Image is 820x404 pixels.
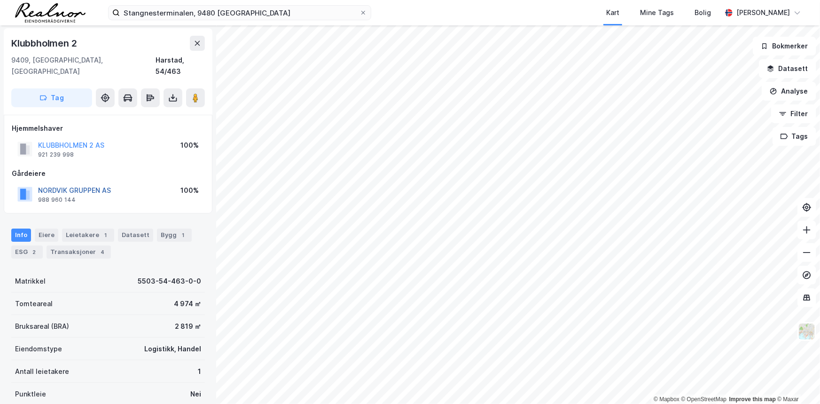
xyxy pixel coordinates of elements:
[118,229,153,242] div: Datasett
[15,298,53,309] div: Tomteareal
[198,366,201,377] div: 1
[15,3,86,23] img: realnor-logo.934646d98de889bb5806.png
[47,246,111,259] div: Transaksjoner
[156,55,205,77] div: Harstad, 54/463
[695,7,711,18] div: Bolig
[798,323,816,341] img: Z
[157,229,192,242] div: Bygg
[12,123,204,134] div: Hjemmelshaver
[15,366,69,377] div: Antall leietakere
[12,168,204,179] div: Gårdeiere
[179,230,188,240] div: 1
[101,230,110,240] div: 1
[640,7,674,18] div: Mine Tags
[30,247,39,257] div: 2
[771,104,816,123] button: Filter
[11,36,78,51] div: Klubbholmen 2
[174,298,201,309] div: 4 974 ㎡
[11,55,156,77] div: 9409, [GEOGRAPHIC_DATA], [GEOGRAPHIC_DATA]
[38,196,76,204] div: 988 960 144
[15,321,69,332] div: Bruksareal (BRA)
[120,6,359,20] input: Søk på adresse, matrikkel, gårdeiere, leietakere eller personer
[138,276,201,287] div: 5503-54-463-0-0
[11,88,92,107] button: Tag
[62,229,114,242] div: Leietakere
[180,185,199,196] div: 100%
[35,229,58,242] div: Eiere
[654,396,679,403] a: Mapbox
[606,7,619,18] div: Kart
[759,59,816,78] button: Datasett
[15,388,46,400] div: Punktleie
[736,7,790,18] div: [PERSON_NAME]
[38,151,74,158] div: 921 239 998
[190,388,201,400] div: Nei
[773,359,820,404] div: Kontrollprogram for chat
[15,276,46,287] div: Matrikkel
[753,37,816,55] button: Bokmerker
[762,82,816,101] button: Analyse
[773,359,820,404] iframe: Chat Widget
[11,246,43,259] div: ESG
[98,247,107,257] div: 4
[773,127,816,146] button: Tags
[180,140,199,151] div: 100%
[144,343,201,355] div: Logistikk, Handel
[15,343,62,355] div: Eiendomstype
[681,396,727,403] a: OpenStreetMap
[729,396,776,403] a: Improve this map
[175,321,201,332] div: 2 819 ㎡
[11,229,31,242] div: Info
